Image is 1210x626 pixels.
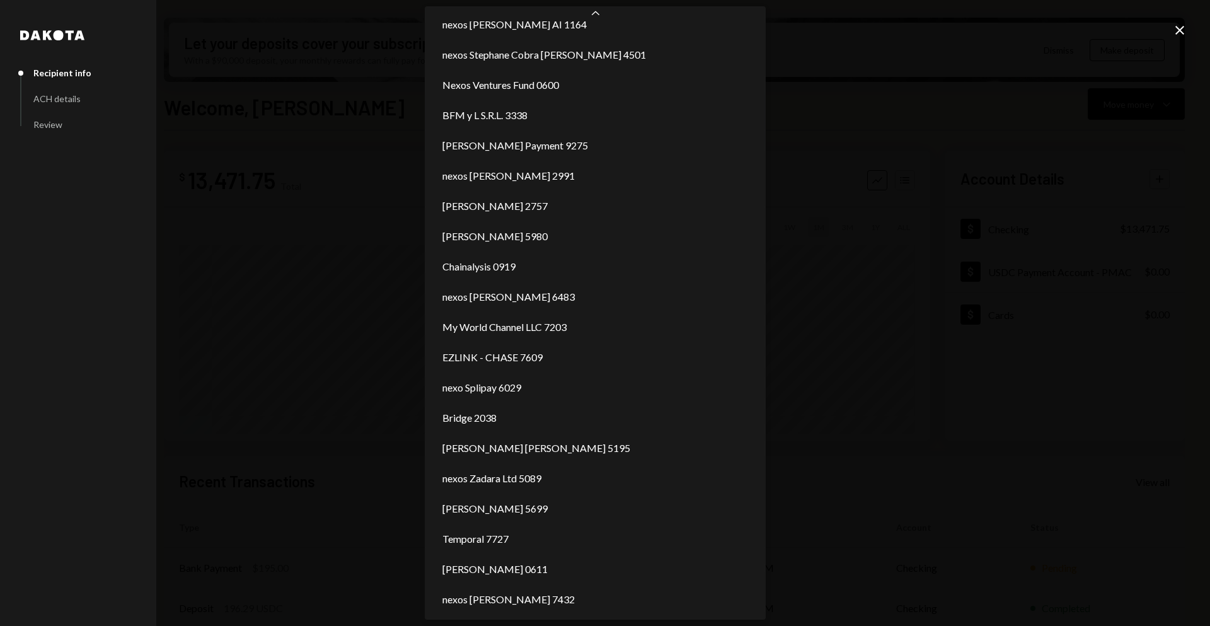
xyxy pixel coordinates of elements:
[442,562,548,577] span: [PERSON_NAME] 0611
[442,78,559,93] span: Nexos Ventures Fund 0600
[442,108,527,123] span: BFM y L S.R.L. 3338
[442,592,575,607] span: nexos [PERSON_NAME] 7432
[33,119,62,130] div: Review
[442,531,509,547] span: Temporal 7727
[442,199,548,214] span: [PERSON_NAME] 2757
[442,320,567,335] span: My World Channel LLC 7203
[442,229,548,244] span: [PERSON_NAME] 5980
[442,410,497,426] span: Bridge 2038
[442,168,575,183] span: nexos [PERSON_NAME] 2991
[442,350,543,365] span: EZLINK - CHASE 7609
[442,259,516,274] span: Chainalysis 0919
[442,138,588,153] span: [PERSON_NAME] Payment 9275
[442,471,541,486] span: nexos Zadara Ltd 5089
[442,380,521,395] span: nexo Splipay 6029
[442,47,646,62] span: nexos Stephane Cobra [PERSON_NAME] 4501
[33,93,81,104] div: ACH details
[442,289,575,304] span: nexos [PERSON_NAME] 6483
[442,501,548,516] span: [PERSON_NAME] 5699
[442,441,630,456] span: [PERSON_NAME] [PERSON_NAME] 5195
[442,17,587,32] span: nexos [PERSON_NAME] AI 1164
[33,67,91,78] div: Recipient info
